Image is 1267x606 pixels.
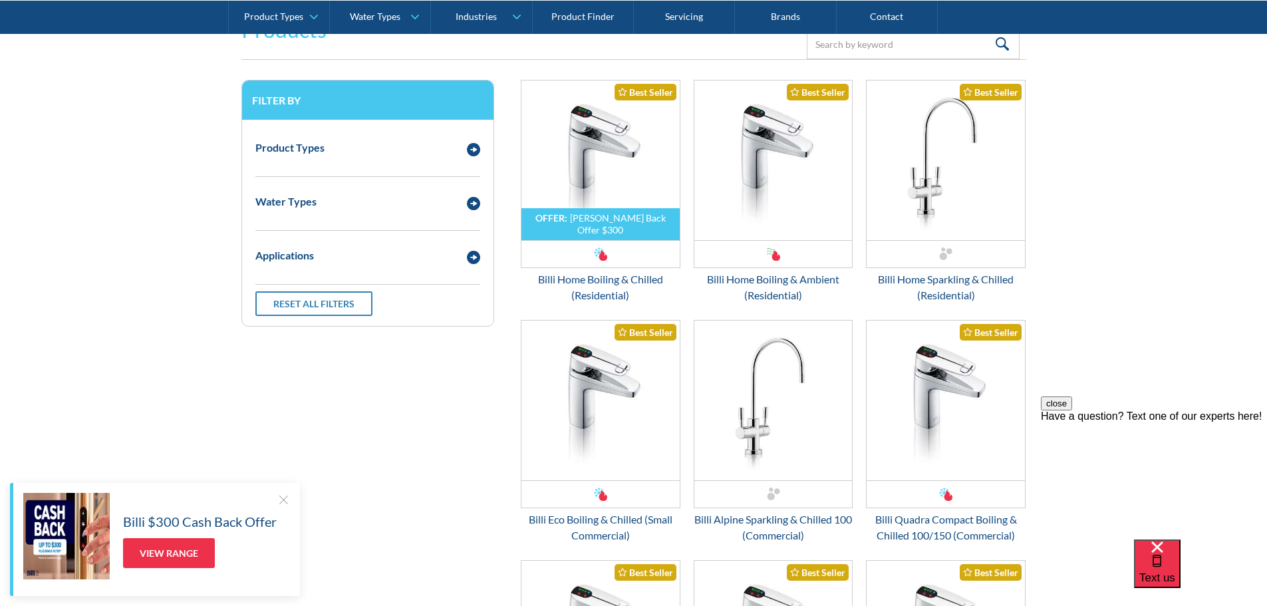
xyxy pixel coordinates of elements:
img: Billi $300 Cash Back Offer [23,493,110,579]
div: OFFER: [535,212,567,224]
div: Billi Home Boiling & Ambient (Residential) [694,271,853,303]
a: Billi Home Sparkling & Chilled (Residential)Best SellerBilli Home Sparkling & Chilled (Residential) [866,80,1026,303]
div: Applications [255,247,314,263]
div: Billi Home Boiling & Chilled (Residential) [521,271,680,303]
div: Best Seller [787,84,849,100]
a: Billi Quadra Compact Boiling & Chilled 100/150 (Commercial)Best SellerBilli Quadra Compact Boilin... [866,320,1026,543]
div: Billi Alpine Sparkling & Chilled 100 (Commercial) [694,512,853,543]
a: OFFER:[PERSON_NAME] Back Offer $300Billi Home Boiling & Chilled (Residential)Best SellerBilli Hom... [521,80,680,303]
div: Product Types [255,140,325,156]
a: Billi Alpine Sparkling & Chilled 100 (Commercial)Billi Alpine Sparkling & Chilled 100 (Commercial) [694,320,853,543]
iframe: podium webchat widget prompt [1041,396,1267,556]
img: Billi Home Boiling & Chilled (Residential) [521,80,680,240]
a: Billi Eco Boiling & Chilled (Small Commercial)Best SellerBilli Eco Boiling & Chilled (Small Comme... [521,320,680,543]
div: Water Types [350,11,400,22]
div: Best Seller [615,564,676,581]
div: Billi Eco Boiling & Chilled (Small Commercial) [521,512,680,543]
h3: Filter by [252,94,484,106]
h5: Billi $300 Cash Back Offer [123,512,277,531]
div: Best Seller [960,324,1022,341]
div: Best Seller [787,564,849,581]
div: Best Seller [615,84,676,100]
div: Best Seller [960,84,1022,100]
a: Billi Home Boiling & Ambient (Residential)Best SellerBilli Home Boiling & Ambient (Residential) [694,80,853,303]
div: Industries [456,11,497,22]
img: Billi Home Boiling & Ambient (Residential) [694,80,853,240]
div: Best Seller [615,324,676,341]
div: Product Types [244,11,303,22]
img: Billi Home Sparkling & Chilled (Residential) [867,80,1025,240]
img: Billi Alpine Sparkling & Chilled 100 (Commercial) [694,321,853,480]
div: Billi Home Sparkling & Chilled (Residential) [866,271,1026,303]
div: Best Seller [960,564,1022,581]
iframe: podium webchat widget bubble [1134,539,1267,606]
div: [PERSON_NAME] Back Offer $300 [570,212,666,235]
img: Billi Quadra Compact Boiling & Chilled 100/150 (Commercial) [867,321,1025,480]
img: Billi Eco Boiling & Chilled (Small Commercial) [521,321,680,480]
input: Search by keyword [807,29,1020,59]
div: Billi Quadra Compact Boiling & Chilled 100/150 (Commercial) [866,512,1026,543]
a: View Range [123,538,215,568]
div: Water Types [255,194,317,210]
a: Reset all filters [255,291,372,316]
